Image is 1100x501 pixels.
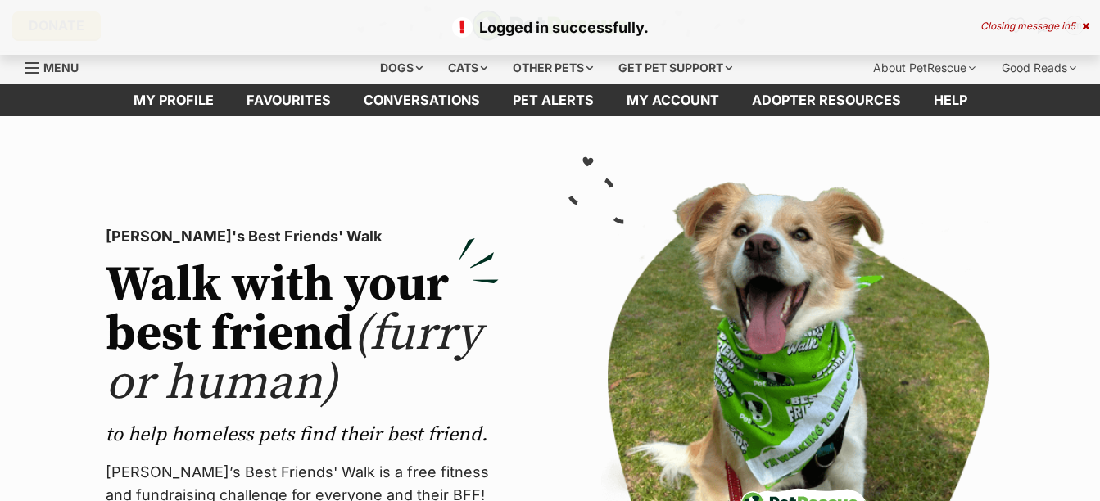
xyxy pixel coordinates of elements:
a: Menu [25,52,90,81]
a: Pet alerts [496,84,610,116]
p: [PERSON_NAME]'s Best Friends' Walk [106,225,499,248]
div: Other pets [501,52,604,84]
a: Favourites [230,84,347,116]
span: Menu [43,61,79,74]
div: About PetRescue [862,52,987,84]
h2: Walk with your best friend [106,261,499,408]
div: Cats [437,52,499,84]
div: Good Reads [990,52,1088,84]
span: (furry or human) [106,304,482,414]
a: conversations [347,84,496,116]
a: Adopter resources [736,84,917,116]
a: My profile [117,84,230,116]
div: Get pet support [607,52,744,84]
a: Help [917,84,984,116]
p: to help homeless pets find their best friend. [106,422,499,448]
a: My account [610,84,736,116]
div: Dogs [369,52,434,84]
